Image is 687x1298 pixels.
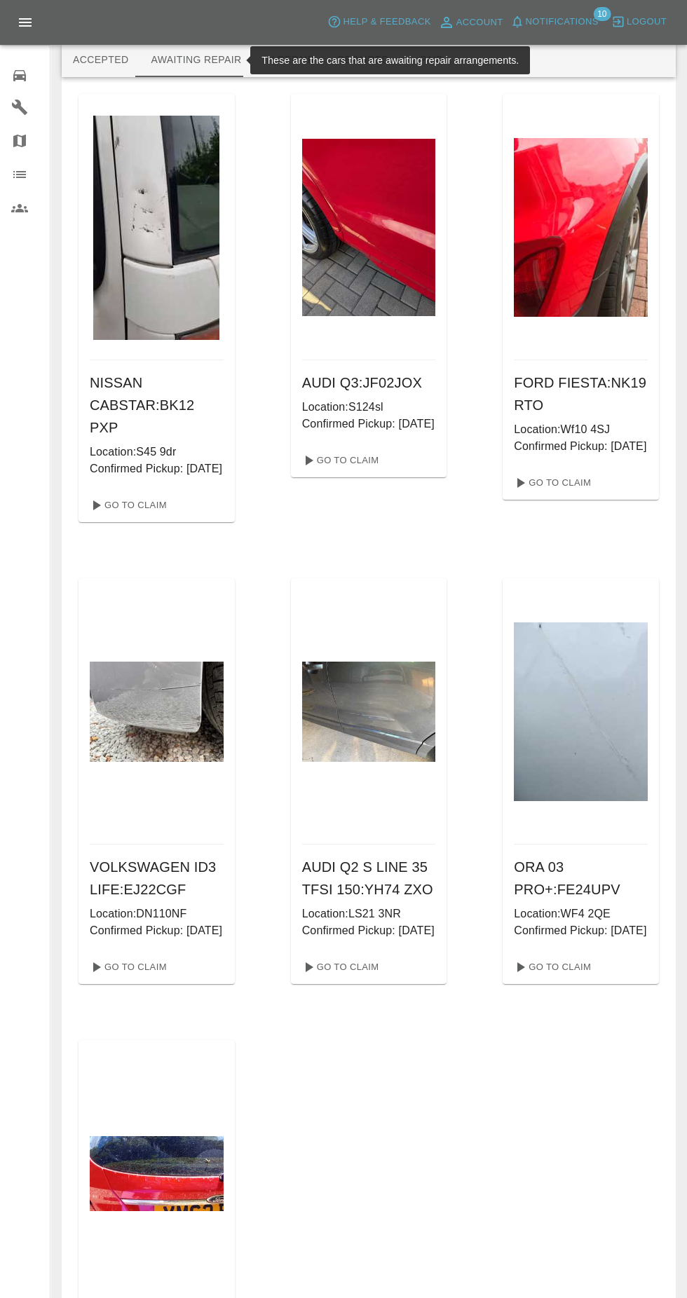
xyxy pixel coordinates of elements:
[302,399,436,416] p: Location: S124sl
[90,856,224,901] h6: VOLKSWAGEN ID3 LIFE : EJ22CGF
[507,11,602,33] button: Notifications
[302,906,436,922] p: Location: LS21 3NR
[90,460,224,477] p: Confirmed Pickup: [DATE]
[514,421,648,438] p: Location: Wf10 4SJ
[627,14,667,30] span: Logout
[435,11,507,34] a: Account
[297,449,383,472] a: Go To Claim
[514,371,648,416] h6: FORD FIESTA : NK19 RTO
[90,906,224,922] p: Location: DN110NF
[326,43,400,77] button: Repaired
[514,438,648,455] p: Confirmed Pickup: [DATE]
[90,444,224,460] p: Location: S45 9dr
[90,922,224,939] p: Confirmed Pickup: [DATE]
[593,7,611,21] span: 10
[514,856,648,901] h6: ORA 03 PRO+ : FE24UPV
[62,43,140,77] button: Accepted
[526,14,599,30] span: Notifications
[514,906,648,922] p: Location: WF4 2QE
[608,11,670,33] button: Logout
[140,43,252,77] button: Awaiting Repair
[514,922,648,939] p: Confirmed Pickup: [DATE]
[508,472,594,494] a: Go To Claim
[84,494,170,517] a: Go To Claim
[302,416,436,432] p: Confirmed Pickup: [DATE]
[456,15,503,31] span: Account
[302,922,436,939] p: Confirmed Pickup: [DATE]
[302,856,436,901] h6: AUDI Q2 S LINE 35 TFSI 150 : YH74 ZXO
[253,43,327,77] button: In Repair
[297,956,383,978] a: Go To Claim
[8,6,42,39] button: Open drawer
[343,14,430,30] span: Help & Feedback
[302,371,436,394] h6: AUDI Q3 : JF02JOX
[400,43,463,77] button: Paid
[90,371,224,439] h6: NISSAN CABSTAR : BK12 PXP
[324,11,434,33] button: Help & Feedback
[84,956,170,978] a: Go To Claim
[508,956,594,978] a: Go To Claim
